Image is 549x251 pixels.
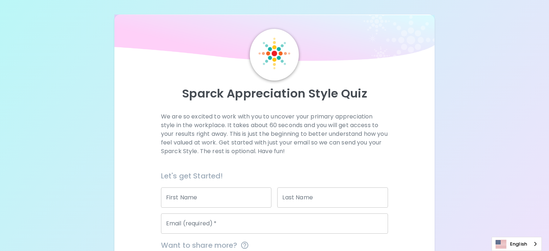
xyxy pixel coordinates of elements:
[161,170,388,182] h6: Let's get Started!
[492,237,542,251] aside: Language selected: English
[161,239,388,251] span: Want to share more?
[258,38,290,69] img: Sparck Logo
[492,237,542,251] div: Language
[492,237,541,251] a: English
[240,241,249,250] svg: This information is completely confidential and only used for aggregated appreciation studies at ...
[161,112,388,156] p: We are so excited to work with you to uncover your primary appreciation style in the workplace. I...
[114,14,435,65] img: wave
[123,86,426,101] p: Sparck Appreciation Style Quiz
